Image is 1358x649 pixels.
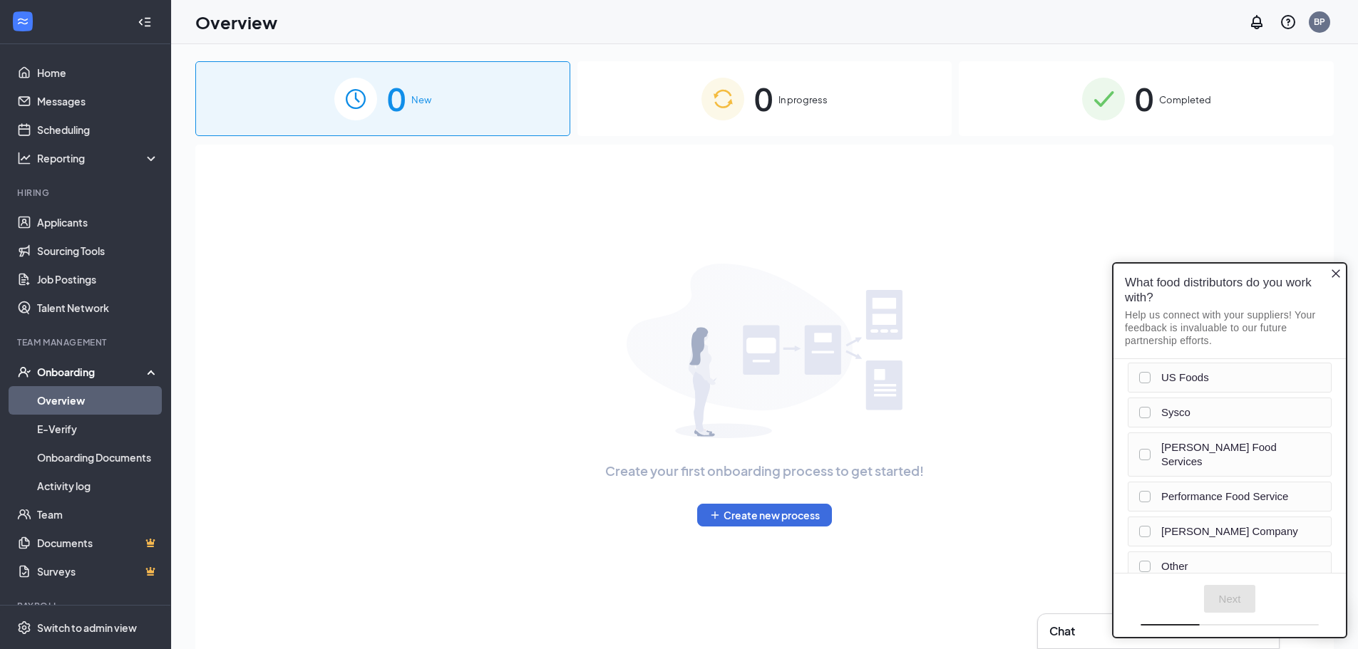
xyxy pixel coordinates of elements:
[17,365,31,379] svg: UserCheck
[411,93,431,107] span: New
[709,509,721,521] svg: Plus
[16,14,30,28] svg: WorkstreamLogo
[195,10,277,34] h1: Overview
[138,15,152,29] svg: Collapse
[17,621,31,635] svg: Settings
[37,472,159,500] a: Activity log
[37,151,160,165] div: Reporting
[37,237,159,265] a: Sourcing Tools
[37,265,159,294] a: Job Postings
[754,74,773,123] span: 0
[17,151,31,165] svg: Analysis
[1159,93,1211,107] span: Completed
[37,58,159,87] a: Home
[1248,14,1265,31] svg: Notifications
[17,336,156,348] div: Team Management
[37,557,159,586] a: SurveysCrown
[605,461,924,481] span: Create your first onboarding process to get started!
[37,365,147,379] div: Onboarding
[1135,74,1153,123] span: 0
[1314,16,1325,28] div: BP
[37,500,159,529] a: Team
[17,600,156,612] div: Payroll
[37,294,159,322] a: Talent Network
[37,415,159,443] a: E-Verify
[37,115,159,144] a: Scheduling
[1049,623,1075,639] h3: Chat
[1280,14,1297,31] svg: QuestionInfo
[697,504,832,526] button: PlusCreate new process
[778,93,828,107] span: In progress
[17,187,156,199] div: Hiring
[37,87,159,115] a: Messages
[37,386,159,415] a: Overview
[387,74,406,123] span: 0
[37,208,159,237] a: Applicants
[37,621,137,635] div: Switch to admin view
[1101,251,1358,649] iframe: Sprig User Feedback Dialog
[37,529,159,557] a: DocumentsCrown
[37,443,159,472] a: Onboarding Documents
